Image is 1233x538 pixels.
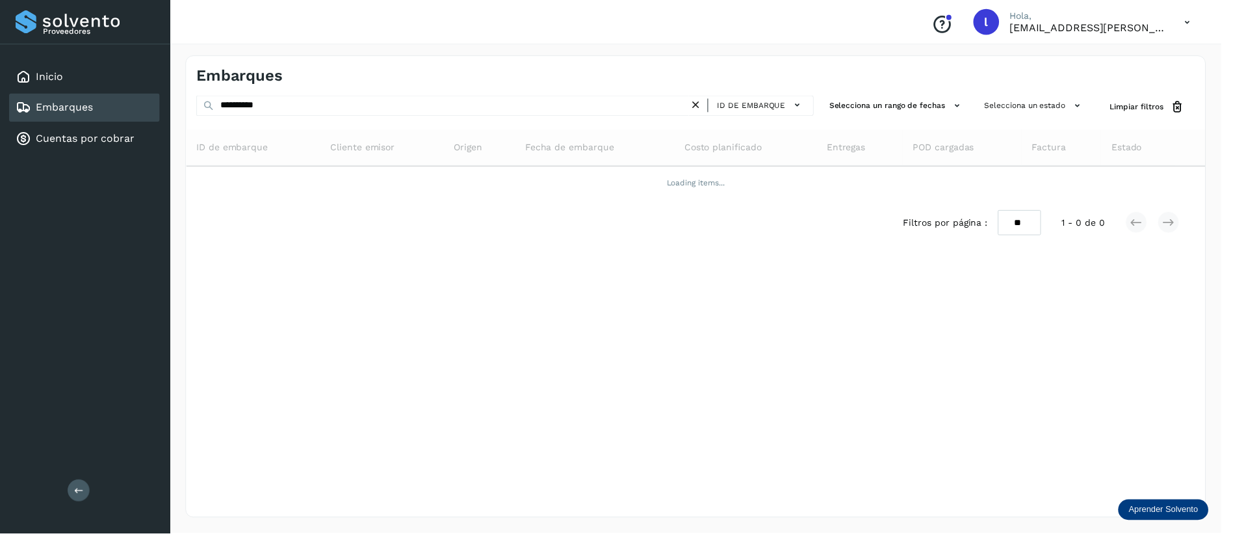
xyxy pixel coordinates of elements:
[188,168,1217,202] td: Loading items...
[44,27,156,36] p: Proveedores
[1129,504,1220,525] div: Aprender Solvento
[530,142,620,155] span: Fecha de embarque
[9,63,161,92] div: Inicio
[9,94,161,123] div: Embarques
[9,126,161,154] div: Cuentas por cobrar
[1019,10,1175,21] p: Hola,
[333,142,398,155] span: Cliente emisor
[1042,142,1076,155] span: Factura
[1139,509,1210,520] p: Aprender Solvento
[1019,21,1175,34] p: lauraamalia.castillo@xpertal.com
[720,97,816,116] button: ID de embarque
[1110,96,1206,120] button: Limpiar filtros
[835,142,874,155] span: Entregas
[198,67,285,86] h4: Embarques
[36,71,64,83] a: Inicio
[989,96,1100,118] button: Selecciona un estado
[198,142,270,155] span: ID de embarque
[36,102,94,114] a: Embarques
[691,142,769,155] span: Costo planificado
[912,218,997,232] span: Filtros por página :
[458,142,487,155] span: Origen
[922,142,983,155] span: POD cargadas
[832,96,978,118] button: Selecciona un rango de fechas
[1122,142,1152,155] span: Estado
[1121,102,1175,114] span: Limpiar filtros
[1072,218,1115,232] span: 1 - 0 de 0
[36,133,136,146] a: Cuentas por cobrar
[724,101,793,113] span: ID de embarque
